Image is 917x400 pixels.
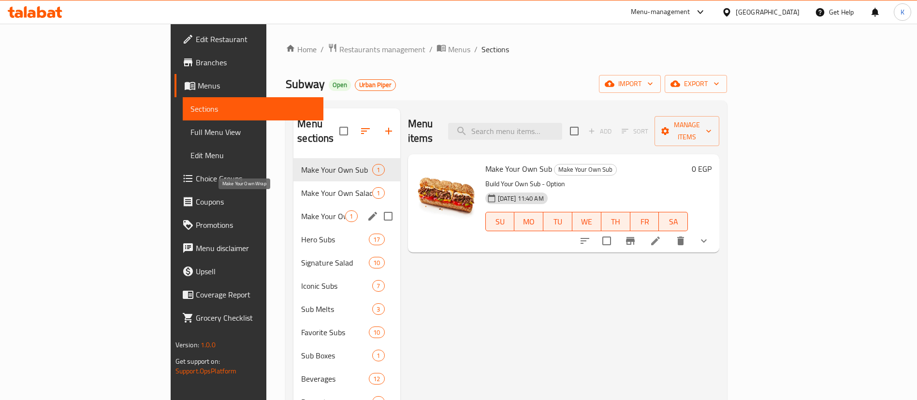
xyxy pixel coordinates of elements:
span: Iconic Subs [301,280,372,292]
span: Version: [175,339,199,351]
span: Open [329,81,351,89]
h2: Menu items [408,117,437,146]
span: Coverage Report [196,289,316,300]
span: SA [663,215,684,229]
span: Make Your Own Sub [485,162,552,176]
span: TU [547,215,568,229]
a: Choice Groups [175,167,324,190]
span: Menus [198,80,316,91]
span: [DATE] 11:40 AM [494,194,548,203]
span: Restaurants management [339,44,425,55]
h6: 0 EGP [692,162,712,176]
span: 1 [373,165,384,175]
span: Grocery Checklist [196,312,316,324]
a: Support.OpsPlatform [175,365,237,377]
div: Make Your Own Sub1 [293,158,400,181]
button: show more [692,229,715,252]
span: Sub Melts [301,303,372,315]
svg: Show Choices [698,235,710,247]
span: Menu disclaimer [196,242,316,254]
span: import [607,78,653,90]
span: 7 [373,281,384,291]
span: Sort sections [354,119,377,143]
li: / [474,44,478,55]
span: Branches [196,57,316,68]
span: Favorite Subs [301,326,369,338]
div: items [369,373,384,385]
span: Make Your Own Sub [301,164,372,176]
span: Menus [448,44,470,55]
span: 1 [373,351,384,360]
span: K [901,7,904,17]
button: TU [543,212,572,231]
span: Coupons [196,196,316,207]
div: Make Your Own Wrap1edit [293,205,400,228]
span: 17 [369,235,384,244]
span: 10 [369,258,384,267]
div: Iconic Subs7 [293,274,400,297]
span: Select all sections [334,121,354,141]
a: Restaurants management [328,43,425,56]
div: items [372,164,384,176]
span: Select section first [615,124,655,139]
span: Edit Restaurant [196,33,316,45]
nav: breadcrumb [286,43,727,56]
a: Coupons [175,190,324,213]
a: Promotions [175,213,324,237]
span: Make Your Own Salad [301,187,372,199]
span: 1.0.0 [201,339,216,351]
button: import [599,75,661,93]
span: Manage items [662,119,712,143]
button: WE [572,212,601,231]
div: Sub Boxes1 [293,344,400,367]
div: items [345,210,357,222]
div: Beverages12 [293,367,400,390]
span: 1 [373,189,384,198]
button: SA [659,212,688,231]
a: Edit menu item [650,235,661,247]
div: Open [329,79,351,91]
div: items [372,350,384,361]
a: Menus [437,43,470,56]
span: Promotions [196,219,316,231]
button: export [665,75,727,93]
div: items [372,303,384,315]
a: Branches [175,51,324,74]
span: 1 [346,212,357,221]
a: Grocery Checklist [175,306,324,329]
span: Make Your Own Sub [554,164,616,175]
div: items [372,280,384,292]
span: Edit Menu [190,149,316,161]
span: Sections [481,44,509,55]
button: MO [514,212,543,231]
a: Coverage Report [175,283,324,306]
span: Sub Boxes [301,350,372,361]
span: Select section [564,121,584,141]
button: sort-choices [573,229,597,252]
span: WE [576,215,597,229]
div: Hero Subs17 [293,228,400,251]
p: Build Your Own Sub - Option [485,178,688,190]
div: Make Your Own Sub [554,164,617,176]
span: Select to update [597,231,617,251]
img: Make Your Own Sub [416,162,478,224]
span: Make Your Own Wrap [301,210,345,222]
button: SU [485,212,515,231]
span: Full Menu View [190,126,316,138]
span: FR [634,215,655,229]
a: Full Menu View [183,120,324,144]
button: delete [669,229,692,252]
div: items [369,234,384,245]
div: Signature Salad [301,257,369,268]
div: items [372,187,384,199]
span: 3 [373,305,384,314]
li: / [429,44,433,55]
button: FR [630,212,659,231]
span: SU [490,215,511,229]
